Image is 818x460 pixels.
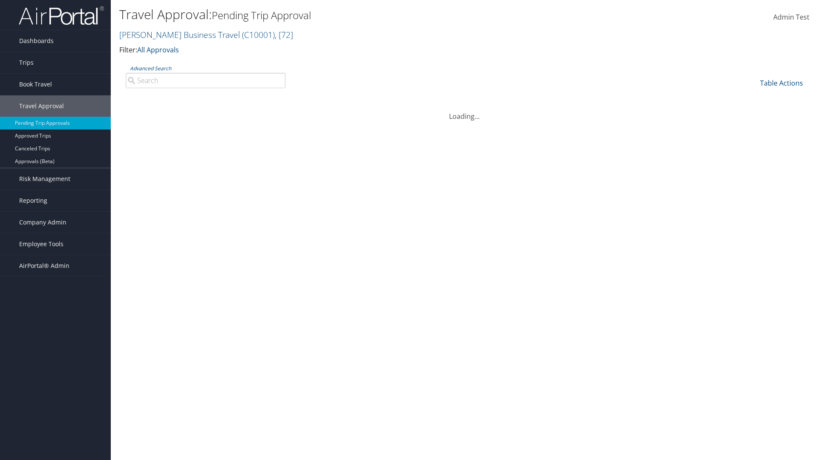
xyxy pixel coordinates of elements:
a: All Approvals [137,45,179,55]
img: airportal-logo.png [19,6,104,26]
span: Book Travel [19,74,52,95]
a: [PERSON_NAME] Business Travel [119,29,293,40]
span: Reporting [19,190,47,211]
p: Filter: [119,45,579,56]
div: Loading... [119,101,809,121]
span: Dashboards [19,30,54,52]
a: Table Actions [760,78,803,88]
span: AirPortal® Admin [19,255,69,276]
a: Advanced Search [130,65,171,72]
span: Company Admin [19,212,66,233]
span: Employee Tools [19,233,63,255]
span: , [ 72 ] [275,29,293,40]
span: ( C10001 ) [242,29,275,40]
span: Risk Management [19,168,70,190]
span: Admin Test [773,12,809,22]
small: Pending Trip Approval [212,8,311,22]
input: Advanced Search [126,73,285,88]
span: Trips [19,52,34,73]
a: Admin Test [773,4,809,31]
h1: Travel Approval: [119,6,579,23]
span: Travel Approval [19,95,64,117]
